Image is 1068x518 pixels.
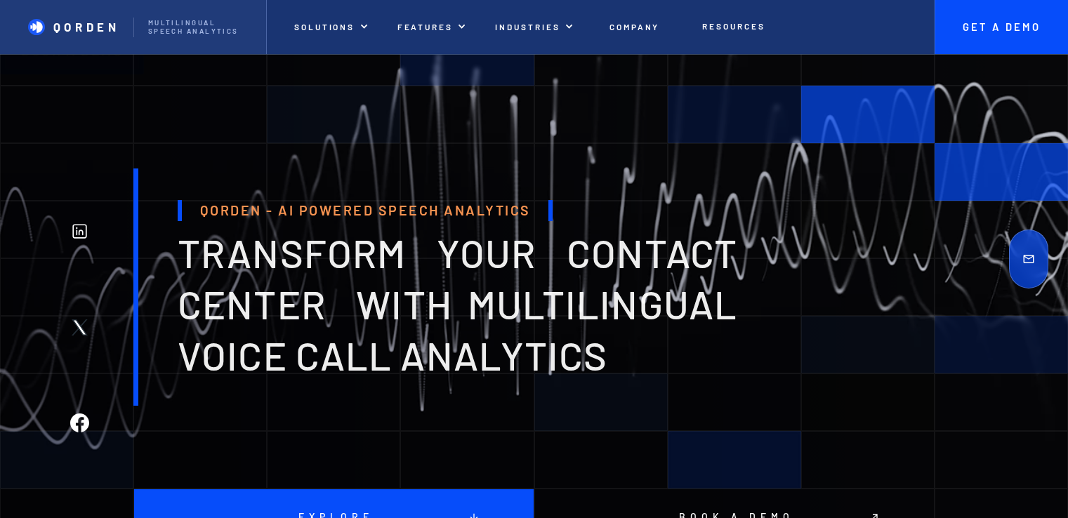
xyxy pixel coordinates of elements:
[70,222,89,241] img: Linkedin
[70,413,89,432] img: Facebook
[949,21,1054,34] p: Get A Demo
[53,20,120,34] p: Qorden
[495,22,560,32] p: INDUSTRIES
[702,21,765,31] p: Resources
[609,22,660,32] p: Company
[178,229,737,378] span: transform your contact center with multilingual voice Call analytics
[294,22,355,32] p: Solutions
[148,19,252,36] p: Multilingual Speech analytics
[178,200,553,220] h1: Qorden - AI Powered Speech Analytics
[397,22,454,32] p: features
[70,318,89,337] img: Twitter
